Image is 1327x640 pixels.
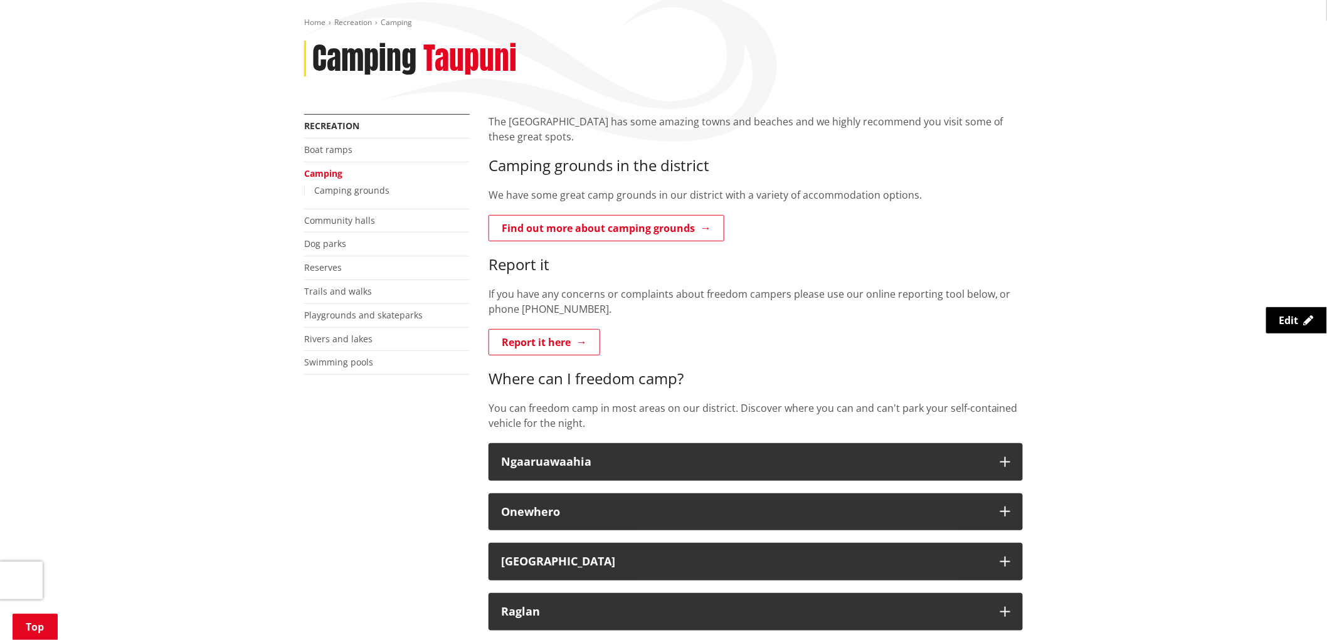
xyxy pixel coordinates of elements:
[381,17,412,28] span: Camping
[423,41,517,77] h2: Taupuni
[501,506,988,518] div: Onewhero
[304,285,372,297] a: Trails and walks
[1269,587,1314,632] iframe: Messenger Launcher
[304,356,373,368] a: Swimming pools
[312,41,416,77] h1: Camping
[489,215,724,241] a: Find out more about camping grounds
[1266,307,1327,333] a: Edit
[304,333,373,345] a: Rivers and lakes
[489,256,1023,274] h3: Report it
[489,329,600,355] a: Report it here
[501,456,988,468] div: Ngaaruawaahia
[489,286,1023,317] p: If you have any concerns or complaints about freedom campers please use our online reporting tool...
[501,606,988,618] div: Raglan
[489,593,1023,631] button: Raglan
[334,17,372,28] a: Recreation
[501,555,988,568] div: [GEOGRAPHIC_DATA]
[489,370,1023,388] h3: Where can I freedom camp?
[304,238,346,249] a: Dog parks
[304,309,423,321] a: Playgrounds and skateparks
[489,543,1023,580] button: [GEOGRAPHIC_DATA]
[304,214,375,226] a: Community halls
[13,614,58,640] a: Top
[304,167,342,179] a: Camping
[304,17,325,28] a: Home
[489,114,1023,144] p: The [GEOGRAPHIC_DATA] has some amazing towns and beaches and we highly recommend you visit some o...
[304,144,352,155] a: Boat ramps
[1279,313,1299,327] span: Edit
[489,493,1023,531] button: Onewhero
[489,401,1023,431] p: You can freedom camp in most areas on our district. Discover where you can and can't park your se...
[489,187,1023,202] p: We have some great camp grounds in our district with a variety of accommodation options.
[489,157,1023,175] h3: Camping grounds in the district
[489,443,1023,481] button: Ngaaruawaahia
[304,120,359,132] a: Recreation
[304,18,1023,28] nav: breadcrumb
[314,184,389,196] a: Camping grounds
[304,261,342,273] a: Reserves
